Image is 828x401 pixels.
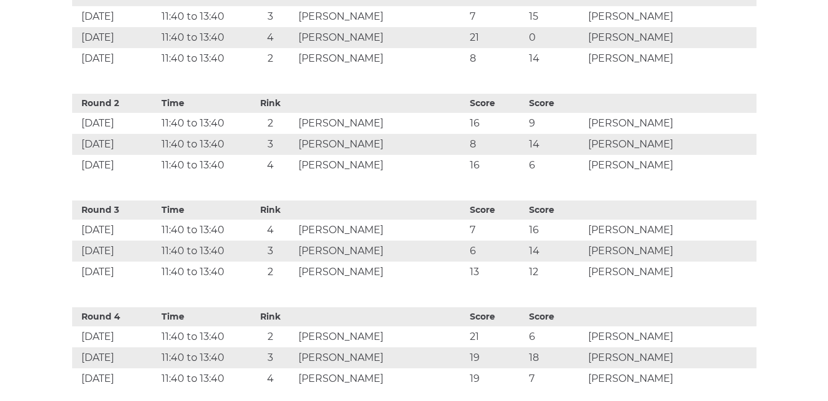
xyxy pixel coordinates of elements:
[526,241,585,262] td: 14
[72,94,159,113] th: Round 2
[295,326,467,347] td: [PERSON_NAME]
[526,94,585,113] th: Score
[526,155,585,176] td: 6
[295,241,467,262] td: [PERSON_NAME]
[158,6,245,27] td: 11:40 to 13:40
[158,241,245,262] td: 11:40 to 13:40
[245,262,295,283] td: 2
[158,113,245,134] td: 11:40 to 13:40
[585,220,756,241] td: [PERSON_NAME]
[245,200,295,220] th: Rink
[158,307,245,326] th: Time
[245,155,295,176] td: 4
[245,94,295,113] th: Rink
[295,6,467,27] td: [PERSON_NAME]
[467,6,526,27] td: 7
[467,307,526,326] th: Score
[72,326,159,347] td: [DATE]
[245,27,295,48] td: 4
[245,241,295,262] td: 3
[526,6,585,27] td: 15
[526,347,585,368] td: 18
[467,220,526,241] td: 7
[158,94,245,113] th: Time
[585,6,756,27] td: [PERSON_NAME]
[585,113,756,134] td: [PERSON_NAME]
[158,155,245,176] td: 11:40 to 13:40
[245,326,295,347] td: 2
[467,113,526,134] td: 16
[585,262,756,283] td: [PERSON_NAME]
[526,307,585,326] th: Score
[295,262,467,283] td: [PERSON_NAME]
[295,220,467,241] td: [PERSON_NAME]
[585,368,756,389] td: [PERSON_NAME]
[158,134,245,155] td: 11:40 to 13:40
[72,155,159,176] td: [DATE]
[526,113,585,134] td: 9
[585,347,756,368] td: [PERSON_NAME]
[158,200,245,220] th: Time
[245,134,295,155] td: 3
[158,368,245,389] td: 11:40 to 13:40
[526,200,585,220] th: Score
[72,220,159,241] td: [DATE]
[526,48,585,69] td: 14
[467,27,526,48] td: 21
[295,134,467,155] td: [PERSON_NAME]
[72,113,159,134] td: [DATE]
[467,134,526,155] td: 8
[245,113,295,134] td: 2
[158,48,245,69] td: 11:40 to 13:40
[526,220,585,241] td: 16
[585,134,756,155] td: [PERSON_NAME]
[526,262,585,283] td: 12
[72,241,159,262] td: [DATE]
[467,48,526,69] td: 8
[72,347,159,368] td: [DATE]
[245,307,295,326] th: Rink
[158,347,245,368] td: 11:40 to 13:40
[295,48,467,69] td: [PERSON_NAME]
[467,94,526,113] th: Score
[72,368,159,389] td: [DATE]
[526,368,585,389] td: 7
[72,27,159,48] td: [DATE]
[585,27,756,48] td: [PERSON_NAME]
[295,113,467,134] td: [PERSON_NAME]
[245,6,295,27] td: 3
[158,27,245,48] td: 11:40 to 13:40
[72,307,159,326] th: Round 4
[526,134,585,155] td: 14
[467,200,526,220] th: Score
[245,347,295,368] td: 3
[72,262,159,283] td: [DATE]
[467,262,526,283] td: 13
[295,347,467,368] td: [PERSON_NAME]
[467,326,526,347] td: 21
[526,27,585,48] td: 0
[72,134,159,155] td: [DATE]
[467,155,526,176] td: 16
[245,220,295,241] td: 4
[585,48,756,69] td: [PERSON_NAME]
[295,27,467,48] td: [PERSON_NAME]
[467,241,526,262] td: 6
[467,347,526,368] td: 19
[245,368,295,389] td: 4
[72,200,159,220] th: Round 3
[245,48,295,69] td: 2
[467,368,526,389] td: 19
[585,241,756,262] td: [PERSON_NAME]
[295,368,467,389] td: [PERSON_NAME]
[585,326,756,347] td: [PERSON_NAME]
[158,262,245,283] td: 11:40 to 13:40
[295,155,467,176] td: [PERSON_NAME]
[158,326,245,347] td: 11:40 to 13:40
[72,48,159,69] td: [DATE]
[158,220,245,241] td: 11:40 to 13:40
[526,326,585,347] td: 6
[72,6,159,27] td: [DATE]
[585,155,756,176] td: [PERSON_NAME]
